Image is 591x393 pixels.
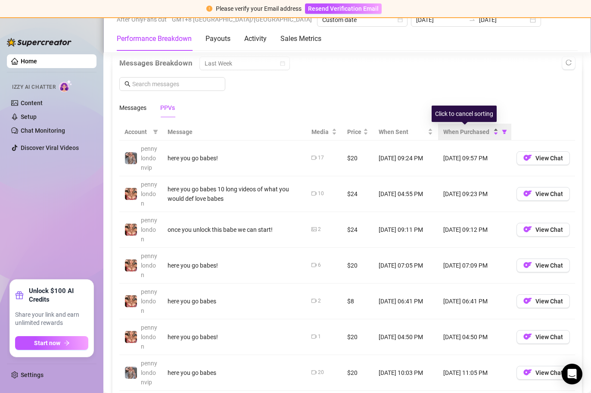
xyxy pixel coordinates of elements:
span: View Chat [535,155,563,162]
th: When Purchased [438,124,511,140]
span: swap-right [469,16,476,23]
td: [DATE] 06:41 PM [438,284,511,319]
button: OFView Chat [516,294,570,308]
span: video-camera [311,191,317,196]
span: video-camera [311,298,317,303]
div: 1 [318,333,321,341]
span: Share your link and earn unlimited rewards [15,311,88,327]
img: pennylondon [125,224,137,236]
div: Payouts [205,34,230,44]
span: pennylondonvip [141,145,157,171]
img: OF [523,332,532,341]
div: here you go babes [168,296,301,306]
a: Chat Monitoring [21,127,65,134]
a: OFView Chat [516,264,570,271]
span: video-camera [311,370,317,375]
div: here you go babes [168,368,301,377]
td: [DATE] 04:50 PM [373,319,438,355]
button: OFView Chat [516,151,570,165]
td: $24 [342,176,373,212]
div: 2 [318,297,321,305]
span: GMT+8 [GEOGRAPHIC_DATA]/[GEOGRAPHIC_DATA] [172,13,312,26]
span: gift [15,291,24,299]
td: [DATE] 10:03 PM [373,355,438,391]
span: When Purchased [443,127,491,137]
th: Price [342,124,373,140]
div: Activity [244,34,267,44]
button: OFView Chat [516,366,570,380]
span: calendar [280,61,285,66]
button: OFView Chat [516,259,570,272]
div: Sales Metrics [280,34,321,44]
div: Open Intercom Messenger [562,364,582,384]
a: OFView Chat [516,156,570,163]
span: filter [502,129,507,134]
td: [DATE] 07:05 PM [373,248,438,284]
div: Please verify your Email address [216,4,302,13]
a: OFView Chat [516,335,570,342]
span: exclamation-circle [206,6,212,12]
span: Resend Verification Email [308,5,379,12]
span: View Chat [535,226,563,233]
div: 17 [318,154,324,162]
img: pennylondon [125,331,137,343]
span: View Chat [535,334,563,340]
span: filter [153,129,158,134]
div: Performance Breakdown [117,34,192,44]
td: [DATE] 06:41 PM [373,284,438,319]
td: $20 [342,248,373,284]
a: OFView Chat [516,371,570,378]
span: Izzy AI Chatter [12,83,56,91]
img: pennylondon [125,295,137,307]
td: $24 [342,212,373,248]
th: When Sent [373,124,438,140]
span: pennylondon [141,217,157,243]
span: Last Week [205,57,285,70]
img: OF [523,368,532,377]
a: Content [21,100,43,106]
button: OFView Chat [516,330,570,344]
td: [DATE] 09:24 PM [373,140,438,176]
span: View Chat [535,262,563,269]
span: View Chat [535,298,563,305]
button: Start nowarrow-right [15,336,88,350]
span: video-camera [311,262,317,268]
td: [DATE] 04:50 PM [438,319,511,355]
input: Search messages [132,79,220,89]
a: Setup [21,113,37,120]
td: [DATE] 04:55 PM [373,176,438,212]
img: OF [523,296,532,305]
td: [DATE] 09:12 PM [438,212,511,248]
span: pennylondon [141,181,157,207]
div: Click to cancel sorting [432,106,497,122]
a: Settings [21,371,44,378]
td: [DATE] 09:11 PM [373,212,438,248]
button: Resend Verification Email [305,3,382,14]
span: to [469,16,476,23]
span: Media [311,127,330,137]
button: OFView Chat [516,223,570,237]
span: arrow-right [64,340,70,346]
td: [DATE] 07:09 PM [438,248,511,284]
th: Media [306,124,342,140]
strong: Unlock $100 AI Credits [29,287,88,304]
span: pennylondonvip [141,360,157,386]
div: here you go babes! [168,332,301,342]
img: OF [523,261,532,269]
td: [DATE] 11:05 PM [438,355,511,391]
span: View Chat [535,369,563,376]
td: [DATE] 09:23 PM [438,176,511,212]
span: picture [311,227,317,232]
td: $8 [342,284,373,319]
span: Start now [34,340,60,346]
span: Account [124,127,149,137]
td: $20 [342,355,373,391]
img: pennylondonvip [125,152,137,164]
div: 6 [318,261,321,269]
img: pennylondonvip [125,367,137,379]
button: OFView Chat [516,187,570,201]
div: once you unlock this babe we can start! [168,225,301,234]
a: Discover Viral Videos [21,144,79,151]
img: OF [523,189,532,198]
a: OFView Chat [516,299,570,306]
